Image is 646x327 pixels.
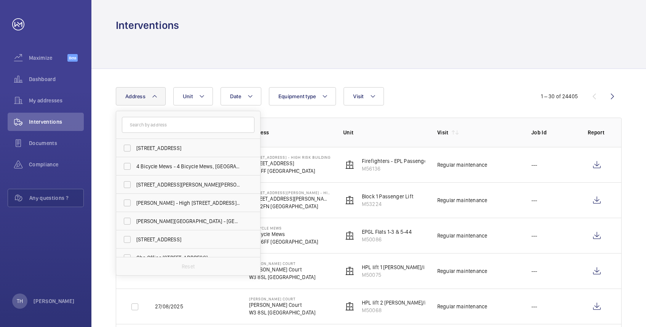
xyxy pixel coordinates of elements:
[182,263,195,270] p: Reset
[531,196,537,204] p: ---
[249,266,315,273] p: [PERSON_NAME] Court
[29,118,84,126] span: Interventions
[67,54,78,62] span: Beta
[122,117,254,133] input: Search by address
[29,194,83,202] span: Any questions ?
[249,160,331,167] p: [STREET_ADDRESS]
[531,267,537,275] p: ---
[249,190,331,195] p: [STREET_ADDRESS][PERSON_NAME] - High Risk Building
[437,303,487,310] div: Regular maintenance
[362,193,413,200] p: Block 1 Passenger Lift
[17,297,23,305] p: TH
[183,93,193,99] span: Unit
[249,297,315,301] p: [PERSON_NAME] Court
[136,254,241,262] span: Gha Office [STREET_ADDRESS]
[249,238,318,246] p: SW4 6FF [GEOGRAPHIC_DATA]
[588,129,606,136] p: Report
[437,232,487,239] div: Regular maintenance
[531,232,537,239] p: ---
[249,129,331,136] p: Address
[345,266,354,276] img: elevator.svg
[437,161,487,169] div: Regular maintenance
[136,181,241,188] span: [STREET_ADDRESS][PERSON_NAME][PERSON_NAME]
[249,203,331,210] p: HA0 2FN [GEOGRAPHIC_DATA]
[531,129,576,136] p: Job Id
[125,93,146,99] span: Address
[249,226,318,230] p: 4 Bicycle Mews
[155,303,183,310] p: 27/08/2025
[362,263,446,271] p: HPL lift 1 [PERSON_NAME]/igb hydro
[136,217,241,225] span: [PERSON_NAME][GEOGRAPHIC_DATA] - [GEOGRAPHIC_DATA]
[136,163,241,170] span: 4 Bicycle Mews - 4 Bicycle Mews, [GEOGRAPHIC_DATA] 6FF
[278,93,316,99] span: Equipment type
[345,302,354,311] img: elevator.svg
[269,87,336,105] button: Equipment type
[249,230,318,238] p: 4 Bicycle Mews
[531,161,537,169] p: ---
[362,228,412,236] p: EPGL Flats 1-3 & 5-44
[362,306,448,314] p: M50068
[136,199,241,207] span: [PERSON_NAME] - High [STREET_ADDRESS][PERSON_NAME]
[437,267,487,275] div: Regular maintenance
[362,299,448,306] p: HPL lift 2 [PERSON_NAME]/igb hydro
[353,93,363,99] span: Visit
[116,87,166,105] button: Address
[249,195,331,203] p: [STREET_ADDRESS][PERSON_NAME]
[249,261,315,266] p: [PERSON_NAME] Court
[34,297,75,305] p: [PERSON_NAME]
[362,157,438,165] p: Firefighters - EPL Passenger Lift
[136,236,241,243] span: [STREET_ADDRESS]
[362,236,412,243] p: M50086
[136,144,241,152] span: [STREET_ADDRESS]
[531,303,537,310] p: ---
[437,196,487,204] div: Regular maintenance
[230,93,241,99] span: Date
[345,196,354,205] img: elevator.svg
[29,75,84,83] span: Dashboard
[362,200,413,208] p: M53224
[249,309,315,316] p: W3 8SL [GEOGRAPHIC_DATA]
[29,161,84,168] span: Compliance
[541,93,578,100] div: 1 – 30 of 24405
[221,87,261,105] button: Date
[343,129,425,136] p: Unit
[437,129,449,136] p: Visit
[249,273,315,281] p: W3 8SL [GEOGRAPHIC_DATA]
[345,231,354,240] img: elevator.svg
[29,54,67,62] span: Maximize
[249,301,315,309] p: [PERSON_NAME] Court
[362,165,438,172] p: M56136
[249,155,331,160] p: [STREET_ADDRESS] - High Risk Building
[29,139,84,147] span: Documents
[249,167,331,175] p: IP2 8FF [GEOGRAPHIC_DATA]
[344,87,384,105] button: Visit
[116,18,179,32] h1: Interventions
[29,97,84,104] span: My addresses
[362,271,446,279] p: M50075
[173,87,213,105] button: Unit
[345,160,354,169] img: elevator.svg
